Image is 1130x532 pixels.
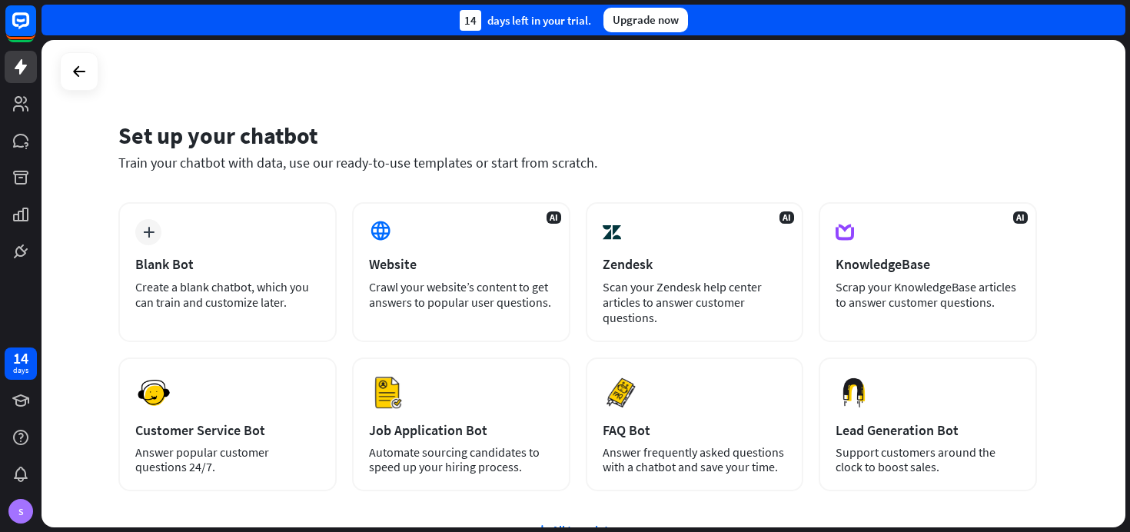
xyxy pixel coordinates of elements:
[8,499,33,524] div: S
[460,10,591,31] div: days left in your trial.
[13,351,28,365] div: 14
[13,365,28,376] div: days
[460,10,481,31] div: 14
[603,8,688,32] div: Upgrade now
[5,347,37,380] a: 14 days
